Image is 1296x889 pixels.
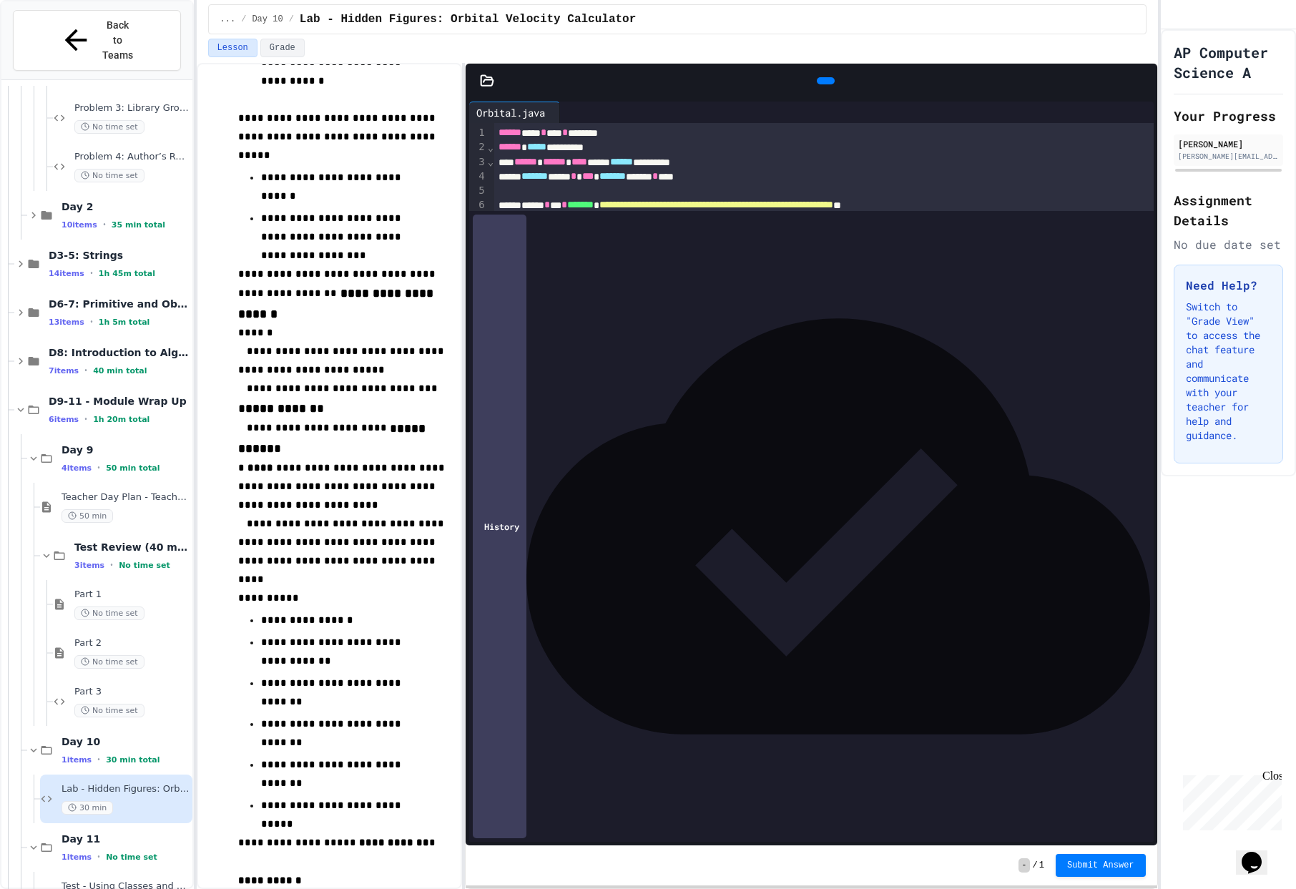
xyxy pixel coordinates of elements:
div: 2 [469,140,487,154]
span: No time set [74,606,144,620]
span: Lab - Hidden Figures: Orbital Velocity Calculator [62,783,190,795]
span: • [97,754,100,765]
div: [PERSON_NAME] [1178,137,1279,150]
button: Lesson [208,39,257,57]
span: Day 10 [252,14,283,25]
div: [PERSON_NAME][EMAIL_ADDRESS][PERSON_NAME][DOMAIN_NAME] [1178,151,1279,162]
span: No time set [106,853,157,862]
button: Back to Teams [13,10,181,71]
span: No time set [119,561,170,570]
span: 30 min [62,801,113,815]
iframe: chat widget [1177,770,1282,830]
span: 7 items [49,366,79,375]
div: No due date set [1174,236,1283,253]
span: Part 2 [74,637,190,649]
span: No time set [74,120,144,134]
span: 10 items [62,220,97,230]
span: Back to Teams [101,18,134,63]
span: No time set [74,655,144,669]
span: Problem 4: Author’s Reach [74,151,190,163]
span: Day 9 [62,443,190,456]
span: 40 min total [93,366,147,375]
span: Fold line [487,142,494,153]
span: / [241,14,246,25]
span: No time set [74,704,144,717]
span: 6 items [49,415,79,424]
span: 35 min total [112,220,165,230]
span: 4 items [62,463,92,473]
span: No time set [74,169,144,182]
span: 1 [1039,860,1044,871]
h3: Need Help? [1186,277,1271,294]
span: - [1018,858,1029,873]
span: 50 min [62,509,113,523]
span: • [103,219,106,230]
iframe: chat widget [1236,832,1282,875]
span: • [97,462,100,473]
span: Part 3 [74,686,190,698]
span: • [90,267,93,279]
span: Test Review (40 mins) [74,541,190,554]
span: 3 items [74,561,104,570]
span: Day 2 [62,200,190,213]
h1: AP Computer Science A [1174,42,1283,82]
span: / [1033,860,1038,871]
span: ... [220,14,236,25]
h2: Your Progress [1174,106,1283,126]
p: Switch to "Grade View" to access the chat feature and communicate with your teacher for help and ... [1186,300,1271,443]
span: D3-5: Strings [49,249,190,262]
div: 1 [469,126,487,140]
span: • [97,851,100,863]
div: Orbital.java [469,105,552,120]
span: Problem 3: Library Growth [74,102,190,114]
span: Lab - Hidden Figures: Orbital Velocity Calculator [300,11,636,28]
span: Fold line [487,156,494,167]
span: 1 items [62,755,92,765]
div: 3 [469,155,487,170]
span: 1h 5m total [99,318,150,327]
span: 14 items [49,269,84,278]
span: 1h 20m total [93,415,149,424]
span: 30 min total [106,755,159,765]
span: Day 11 [62,832,190,845]
span: 1 items [62,853,92,862]
h2: Assignment Details [1174,190,1283,230]
span: D9-11 - Module Wrap Up [49,395,190,408]
span: / [289,14,294,25]
span: D6-7: Primitive and Object Types [49,298,190,310]
div: 4 [469,170,487,184]
span: • [110,559,113,571]
span: 1h 45m total [99,269,155,278]
span: 50 min total [106,463,159,473]
button: Submit Answer [1056,854,1146,877]
span: • [84,365,87,376]
span: Day 10 [62,735,190,748]
div: 6 [469,198,487,212]
span: Teacher Day Plan - Teacher Only [62,491,190,504]
button: Grade [260,39,305,57]
span: D8: Introduction to Algorithms [49,346,190,359]
span: 13 items [49,318,84,327]
div: History [473,215,526,838]
span: Part 1 [74,589,190,601]
div: Orbital.java [469,102,560,123]
div: 5 [469,184,487,198]
div: Chat with us now!Close [6,6,99,91]
span: • [90,316,93,328]
span: • [84,413,87,425]
span: Submit Answer [1067,860,1134,871]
